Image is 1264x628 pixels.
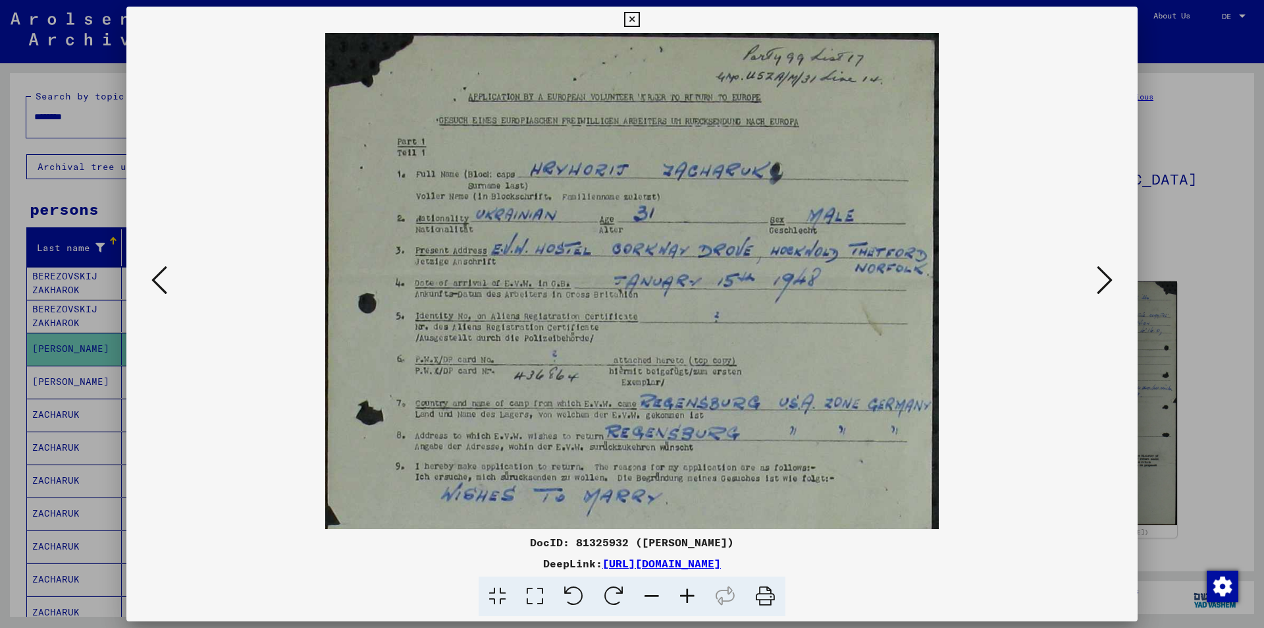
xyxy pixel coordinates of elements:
[530,536,734,549] font: DocID: 81325932 ([PERSON_NAME])
[602,557,721,570] a: [URL][DOMAIN_NAME]
[1206,570,1238,602] div: Change consent
[1207,571,1238,602] img: Change consent
[543,557,602,570] font: DeepLink:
